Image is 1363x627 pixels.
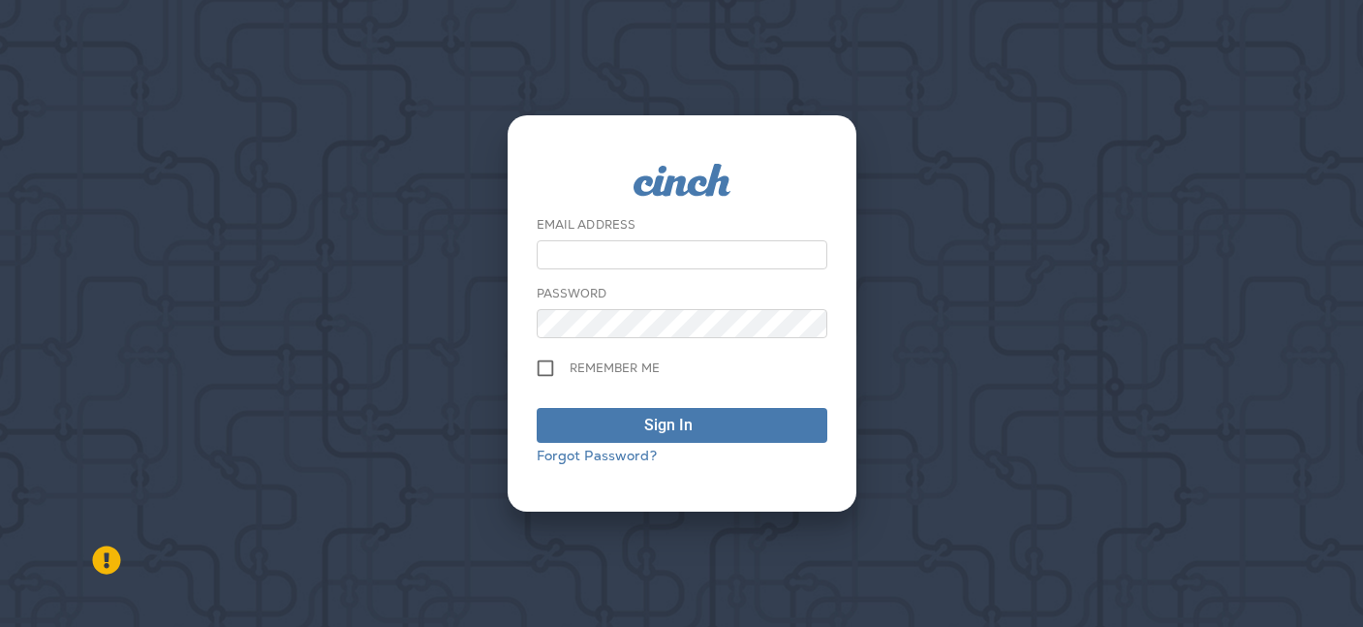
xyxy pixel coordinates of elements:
[570,361,661,376] span: Remember me
[644,414,693,437] div: Sign In
[537,447,657,464] a: Forgot Password?
[537,217,636,233] label: Email Address
[537,408,827,443] button: Sign In
[537,286,607,301] label: Password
